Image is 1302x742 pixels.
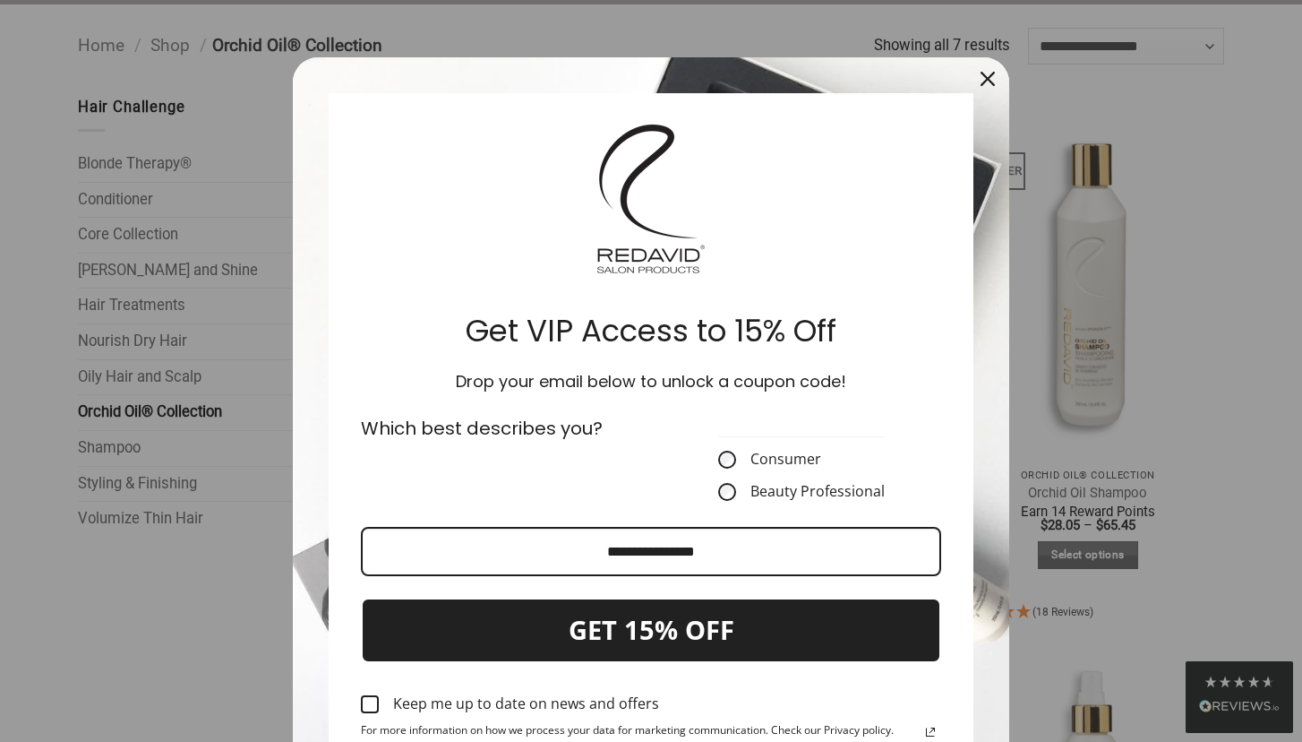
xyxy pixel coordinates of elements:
p: Which best describes you? [361,415,640,442]
svg: close icon [981,72,995,86]
button: Close [966,57,1009,100]
fieldset: CustomerType [718,415,885,501]
h2: Get VIP Access to 15% Off [357,312,945,350]
h3: Drop your email below to unlock a coupon code! [357,372,945,393]
input: Beauty Professional [718,483,736,501]
button: GET 15% OFF [361,598,941,663]
label: Consumer [718,451,885,469]
div: Keep me up to date on news and offers [393,695,659,712]
input: Consumer [718,451,736,469]
input: Email field [361,527,941,576]
label: Beauty Professional [718,483,885,501]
